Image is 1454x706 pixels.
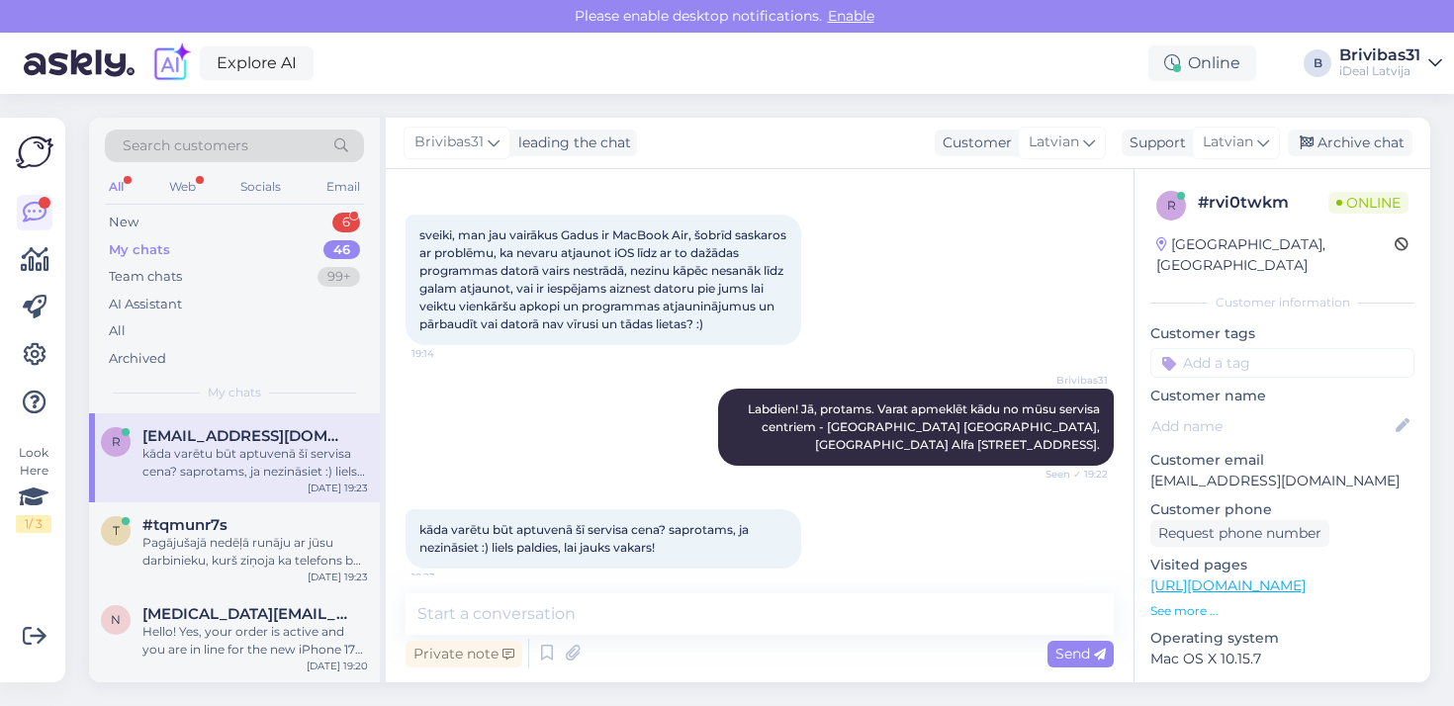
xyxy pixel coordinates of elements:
[150,43,192,84] img: explore-ai
[1198,191,1328,215] div: # rvi0twkm
[406,641,522,667] div: Private note
[1150,450,1414,471] p: Customer email
[208,384,261,401] span: My chats
[105,174,128,200] div: All
[1150,294,1414,311] div: Customer information
[142,427,348,445] span: ruutag@gmail.com
[322,174,364,200] div: Email
[1150,555,1414,575] p: Visited pages
[109,295,182,314] div: AI Assistant
[1150,499,1414,520] p: Customer phone
[1029,132,1079,153] span: Latvian
[109,240,170,260] div: My chats
[1150,348,1414,378] input: Add a tag
[1288,130,1412,156] div: Archive chat
[16,515,51,533] div: 1 / 3
[411,346,486,361] span: 19:14
[1150,602,1414,620] p: See more ...
[112,434,121,449] span: r
[1122,132,1186,153] div: Support
[1339,47,1420,63] div: Brivibas31
[142,623,368,659] div: Hello! Yes, your order is active and you are in line for the new iPhone 17 Pro. Your order no. is...
[411,570,486,584] span: 19:23
[200,46,314,80] a: Explore AI
[1150,576,1306,594] a: [URL][DOMAIN_NAME]
[1304,49,1331,77] div: B
[1150,471,1414,491] p: [EMAIL_ADDRESS][DOMAIN_NAME]
[419,522,752,555] span: kāda varētu būt aptuvenā šī servisa cena? saprotams, ja nezināsiet :) liels paldies, lai jauks va...
[308,481,368,495] div: [DATE] 19:23
[111,612,121,627] span: n
[109,349,166,369] div: Archived
[1156,234,1395,276] div: [GEOGRAPHIC_DATA], [GEOGRAPHIC_DATA]
[1148,45,1256,81] div: Online
[1150,386,1414,406] p: Customer name
[1339,47,1442,79] a: Brivibas31iDeal Latvija
[1150,520,1329,547] div: Request phone number
[419,227,789,331] span: sveiki, man jau vairākus Gadus ir MacBook Air, šobrīd saskaros ar problēmu, ka nevaru atjaunot iO...
[1150,677,1414,698] p: Browser
[414,132,484,153] span: Brivibas31
[510,132,631,153] div: leading the chat
[1339,63,1420,79] div: iDeal Latvija
[142,516,227,534] span: #tqmunr7s
[1034,373,1108,388] span: Brivibas31
[332,213,360,232] div: 6
[165,174,200,200] div: Web
[307,659,368,673] div: [DATE] 19:20
[1150,649,1414,669] p: Mac OS X 10.15.7
[1203,132,1253,153] span: Latvian
[1150,323,1414,344] p: Customer tags
[1055,645,1106,662] span: Send
[935,132,1012,153] div: Customer
[16,133,53,171] img: Askly Logo
[318,267,360,287] div: 99+
[1167,198,1176,213] span: r
[1328,192,1409,214] span: Online
[748,401,1103,452] span: Labdien! Jā, protams. Varat apmeklēt kādu no mūsu servisa centriem - [GEOGRAPHIC_DATA] [GEOGRAPHI...
[323,240,360,260] div: 46
[142,534,368,570] div: Pagājušajā nedēļā runāju ar jūsu darbinieku, kurš ziņoja ka telefons būs šonedēļ un pasūtīts bija...
[822,7,880,25] span: Enable
[1034,467,1108,482] span: Seen ✓ 19:22
[16,444,51,533] div: Look Here
[109,267,182,287] div: Team chats
[308,570,368,584] div: [DATE] 19:23
[1150,628,1414,649] p: Operating system
[109,321,126,341] div: All
[1151,415,1392,437] input: Add name
[123,135,248,156] span: Search customers
[113,523,120,538] span: t
[142,445,368,481] div: kāda varētu būt aptuvenā šī servisa cena? saprotams, ja nezināsiet :) liels paldies, lai jauks va...
[236,174,285,200] div: Socials
[142,605,348,623] span: nikita.prohorovs21@gmail.com
[109,213,138,232] div: New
